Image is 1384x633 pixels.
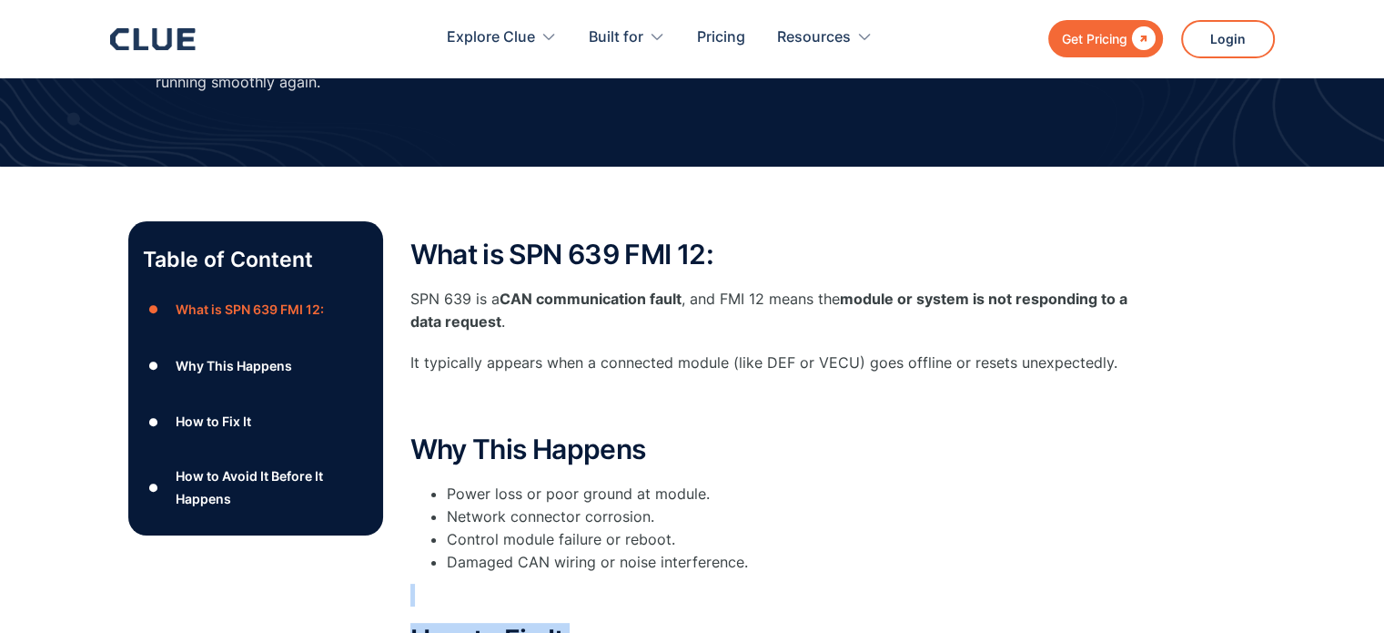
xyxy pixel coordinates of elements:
div: What is SPN 639 FMI 12: [175,298,323,321]
h2: What is SPN 639 FMI 12: [410,240,1138,270]
li: Damaged CAN wiring or noise interference. [447,551,1138,574]
li: Control module failure or reboot. [447,528,1138,551]
div: Why This Happens [175,354,291,377]
h2: Why This Happens [410,434,1138,465]
a: Pricing [697,9,745,66]
div: Resources [777,9,873,66]
div: ● [143,474,165,501]
p: ‍ [410,584,1138,607]
p: It typically appears when a connected module (like DEF or VECU) goes offline or resets unexpectedly. [410,352,1138,374]
div: ● [143,408,165,435]
div: Explore Clue [447,9,535,66]
div: ● [143,352,165,380]
div: Explore Clue [447,9,557,66]
div: Built for [589,9,643,66]
div: Resources [777,9,851,66]
div:  [1127,27,1156,50]
a: Get Pricing [1048,20,1163,57]
p: Table of Content [143,245,369,274]
a: ●Why This Happens [143,352,369,380]
li: Power loss or poor ground at module. [447,483,1138,505]
li: Network connector corrosion. [447,505,1138,528]
div: ● [143,296,165,323]
div: How to Fix It [175,410,250,433]
div: Built for [589,9,665,66]
div: How to Avoid It Before It Happens [175,465,368,510]
strong: CAN communication fault [500,290,682,308]
p: SPN 639 is a , and FMI 12 means the . [410,288,1138,333]
a: ●How to Avoid It Before It Happens [143,465,369,510]
a: ●What is SPN 639 FMI 12: [143,296,369,323]
a: Login [1181,20,1275,58]
a: ●How to Fix It [143,408,369,435]
p: ‍ [410,393,1138,416]
div: Get Pricing [1062,27,1127,50]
